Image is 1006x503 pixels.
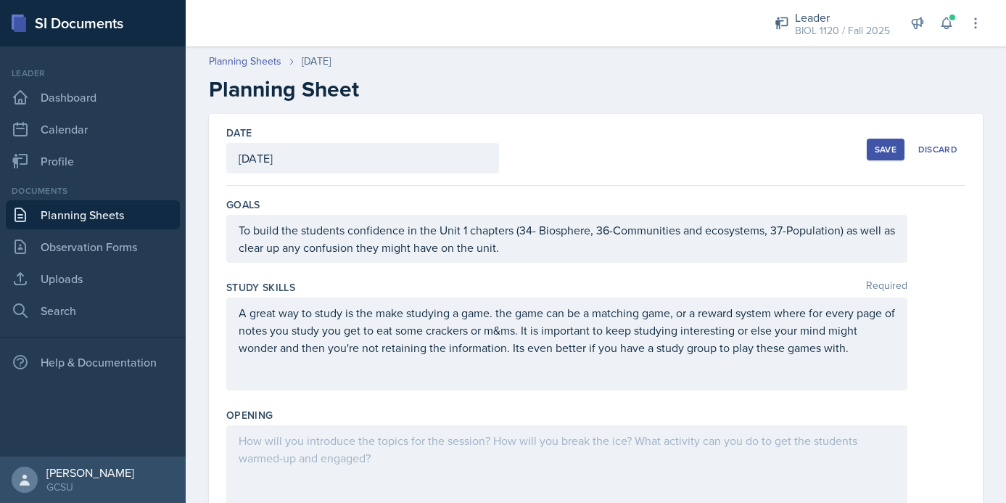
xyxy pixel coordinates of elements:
div: Leader [795,9,890,26]
label: Opening [226,408,273,422]
button: Save [867,139,904,160]
div: Documents [6,184,180,197]
a: Planning Sheets [6,200,180,229]
a: Search [6,296,180,325]
div: Leader [6,67,180,80]
p: A great way to study is the make studying a game. the game can be a matching game, or a reward sy... [239,304,895,356]
label: Date [226,126,252,140]
label: Study Skills [226,280,295,295]
a: Planning Sheets [209,54,281,69]
a: Calendar [6,115,180,144]
label: Goals [226,197,260,212]
div: [DATE] [302,54,331,69]
button: Discard [910,139,965,160]
p: To build the students confidence in the Unit 1 chapters (34- Biosphere, 36-Communities and ecosys... [239,221,895,256]
a: Uploads [6,264,180,293]
a: Observation Forms [6,232,180,261]
div: Help & Documentation [6,348,180,377]
div: [PERSON_NAME] [46,465,134,480]
div: BIOL 1120 / Fall 2025 [795,23,890,38]
span: Required [866,280,907,295]
div: GCSU [46,480,134,494]
div: Discard [918,144,957,155]
a: Profile [6,147,180,176]
div: Save [875,144,896,155]
h2: Planning Sheet [209,76,983,102]
a: Dashboard [6,83,180,112]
